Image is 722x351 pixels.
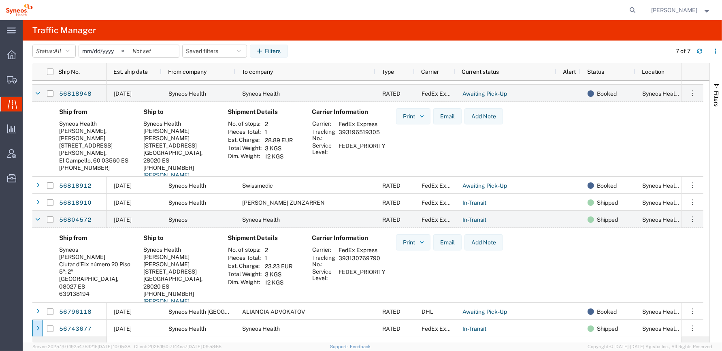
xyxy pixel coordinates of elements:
[59,88,92,101] a: 56818948
[143,246,215,253] div: Syneos Health
[143,275,215,290] div: [GEOGRAPHIC_DATA], 28020 ES
[228,254,262,262] th: Pieces Total:
[597,211,618,228] span: Shipped
[79,45,129,57] input: Not set
[59,275,130,290] div: [GEOGRAPHIC_DATA], 08027 ES
[396,108,430,124] button: Print
[462,197,487,210] a: In-Transit
[129,45,179,57] input: Not set
[588,343,712,350] span: Copyright © [DATE]-[DATE] Agistix Inc., All Rights Reserved
[262,270,295,278] td: 3 KGS
[228,262,262,270] th: Est. Charge:
[134,344,221,349] span: Client: 2025.19.0-7f44ea7
[98,344,130,349] span: [DATE] 10:05:38
[422,199,460,206] span: FedEx Express
[59,142,130,156] div: [STREET_ADDRESS][PERSON_NAME],
[59,127,130,142] div: [PERSON_NAME], [PERSON_NAME]
[228,136,262,144] th: Est. Charge:
[59,290,130,297] div: 639138194
[597,320,618,337] span: Shipped
[143,298,194,328] a: [PERSON_NAME][EMAIL_ADDRESS][PERSON_NAME][DOMAIN_NAME]
[242,308,305,315] span: ALIANCIA ADVOKATOV
[464,234,503,250] button: Add Note
[59,246,130,253] div: Syneos
[421,68,439,75] span: Carrier
[168,216,187,223] span: Syneos
[336,246,388,254] td: FedEx Express
[462,68,499,75] span: Current status
[312,268,336,282] th: Service Level:
[143,127,215,135] div: [PERSON_NAME]
[59,261,130,275] div: Ciutat d’Elx número 20 Piso 5º; 2ª
[228,234,299,242] h4: Shipment Details
[336,254,388,268] td: 393130769790
[418,239,426,246] img: dropdown
[114,199,132,206] span: 09/15/2025
[143,234,215,242] h4: Ship to
[228,128,262,136] th: Pieces Total:
[59,164,130,171] div: [PHONE_NUMBER]
[242,199,325,206] span: CRISTINA MAÑERU ZUNZARREN
[143,253,215,261] div: [PERSON_NAME]
[242,182,273,189] span: Swissmedic
[262,262,295,270] td: 23.23 EUR
[59,120,130,127] div: Syneos Health
[6,4,33,16] img: logo
[422,90,460,97] span: FedEx Express
[382,325,400,332] span: RATED
[382,68,394,75] span: Type
[168,199,206,206] span: Syneos Health
[262,120,296,128] td: 2
[59,306,92,319] a: 56796118
[312,120,336,128] th: Carrier:
[312,142,336,156] th: Service Level:
[262,278,295,287] td: 12 KGS
[113,68,148,75] span: Est. ship date
[336,142,388,156] td: FEDEX_PRIORITY
[114,90,132,97] span: 09/16/2025
[587,68,604,75] span: Status
[462,214,487,227] a: In-Transit
[228,152,262,161] th: Dim. Weight:
[382,182,400,189] span: RATED
[336,128,388,142] td: 393196519305
[462,306,507,319] a: Awaiting Pick-Up
[242,68,273,75] span: To company
[59,197,92,210] a: 56818910
[433,234,462,250] button: Email
[114,325,132,332] span: 09/08/2025
[59,253,130,261] div: [PERSON_NAME]
[651,5,711,15] button: [PERSON_NAME]
[59,323,92,336] a: 56743677
[464,108,503,124] button: Add Note
[228,108,299,116] h4: Shipment Details
[250,45,288,58] button: Filters
[382,199,400,206] span: RATED
[597,177,617,194] span: Booked
[143,172,194,202] a: [PERSON_NAME][EMAIL_ADDRESS][PERSON_NAME][DOMAIN_NAME]
[382,216,400,223] span: RATED
[312,254,336,268] th: Tracking No.:
[242,325,280,332] span: Syneos Health
[382,90,400,97] span: RATED
[312,128,336,142] th: Tracking No.:
[642,68,664,75] span: Location
[228,120,262,128] th: No. of stops:
[59,108,130,116] h4: Ship from
[168,308,278,315] span: Syneos Health Slovakia SRO
[59,214,92,227] a: 56804572
[597,303,617,320] span: Booked
[143,135,215,149] div: [PERSON_NAME][STREET_ADDRESS]
[262,144,296,152] td: 3 KGS
[597,194,618,211] span: Shipped
[228,270,262,278] th: Total Weight:
[143,290,215,297] div: [PHONE_NUMBER]
[422,182,460,189] span: FedEx Express
[422,325,460,332] span: FedEx Express
[563,68,576,75] span: Alert
[676,47,690,56] div: 7 of 7
[462,88,507,101] a: Awaiting Pick-Up
[382,308,400,315] span: RATED
[262,152,296,161] td: 12 KGS
[262,136,296,144] td: 28.89 EUR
